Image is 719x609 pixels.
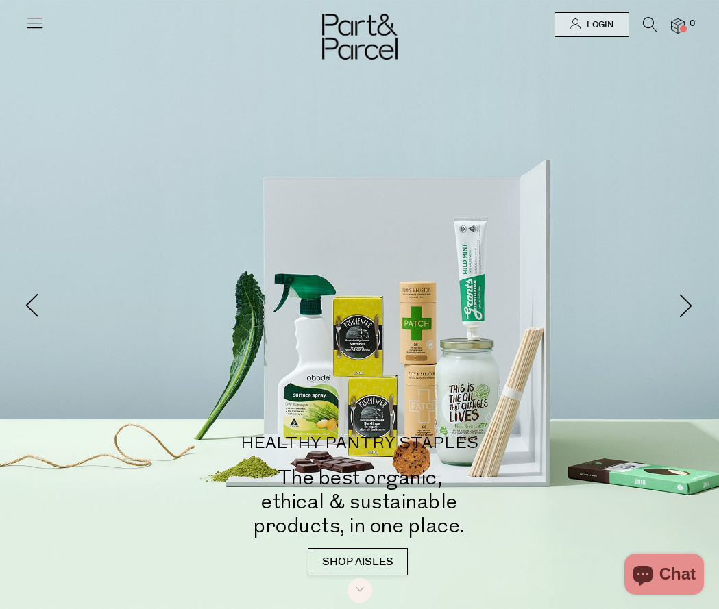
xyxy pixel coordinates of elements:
a: Login [555,12,629,37]
span: Login [583,19,613,31]
span: 0 [686,18,698,30]
a: SHOP AISLES [308,548,408,575]
inbox-online-store-chat: Shopify online store chat [620,554,708,598]
a: 0 [671,18,685,33]
img: Part&Parcel [322,14,398,60]
h2: The best organic, ethical & sustainable products, in one place. [38,466,682,538]
p: HEALTHY PANTRY STAPLES [38,436,682,452]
